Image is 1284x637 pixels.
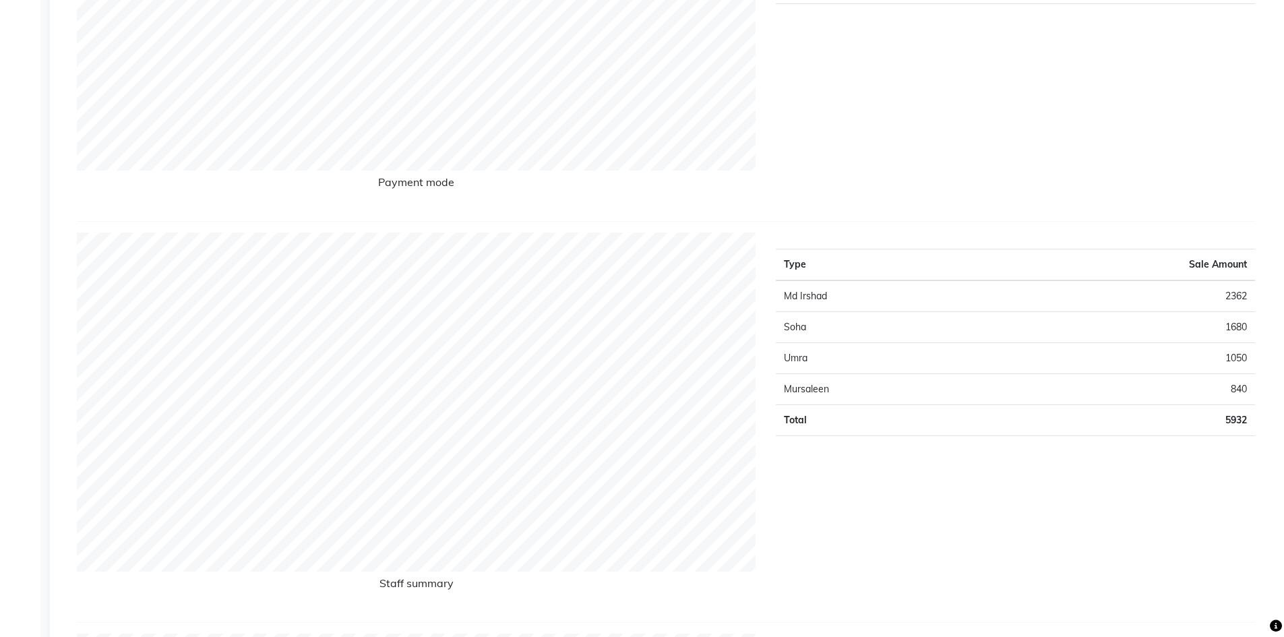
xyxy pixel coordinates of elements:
[776,343,993,374] td: Umra
[776,405,993,436] td: Total
[993,249,1255,281] th: Sale Amount
[993,280,1255,312] td: 2362
[993,405,1255,436] td: 5932
[993,374,1255,405] td: 840
[77,176,756,194] h6: Payment mode
[776,374,993,405] td: Mursaleen
[993,343,1255,374] td: 1050
[776,249,993,281] th: Type
[77,577,756,595] h6: Staff summary
[993,312,1255,343] td: 1680
[776,312,993,343] td: Soha
[776,280,993,312] td: Md Irshad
